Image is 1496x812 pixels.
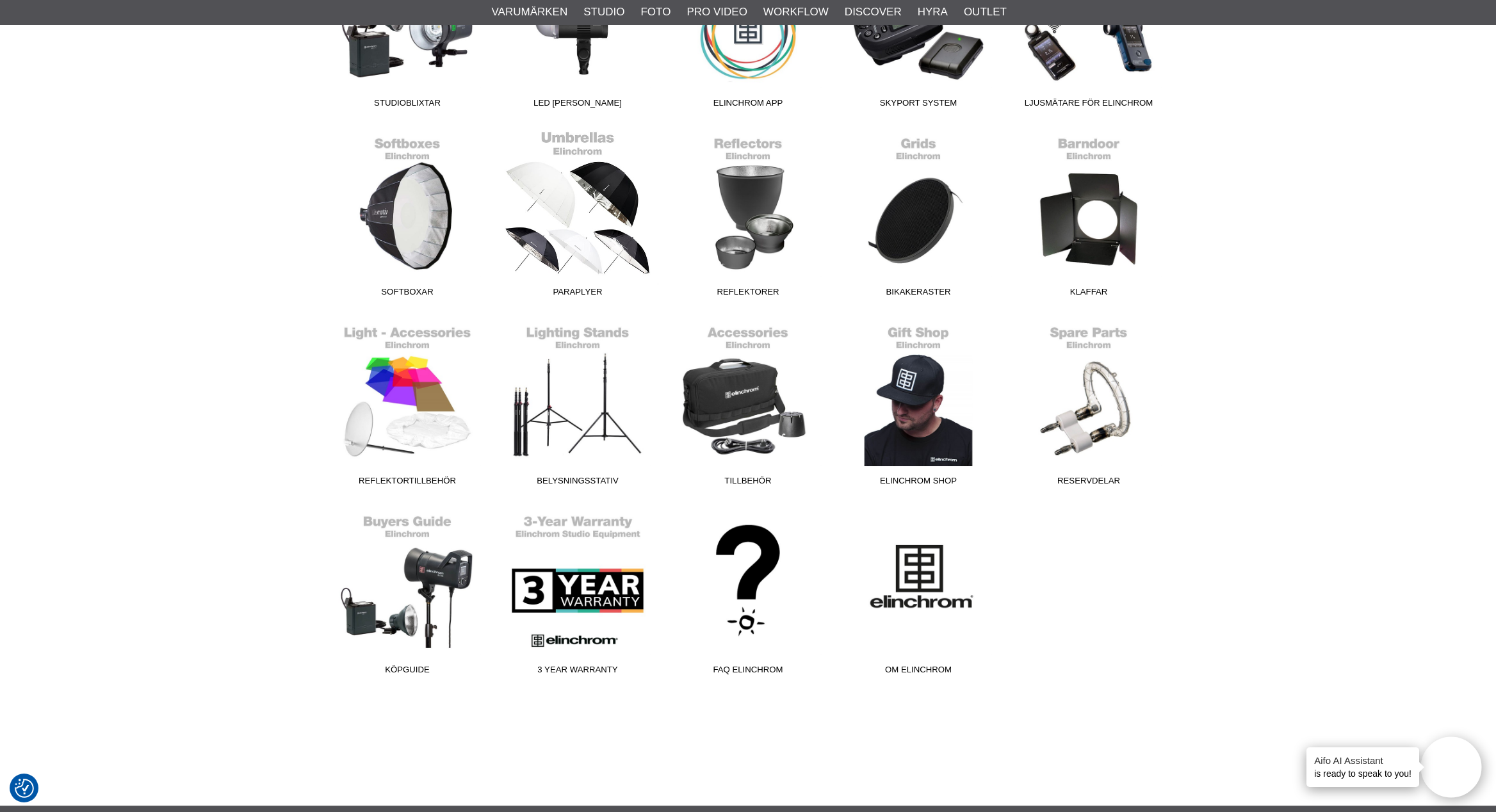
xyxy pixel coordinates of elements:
a: Klaffar [1004,130,1174,303]
span: Skyport System [833,97,1004,114]
a: Reflektorer [663,130,833,303]
a: Elinchrom Shop [833,319,1004,492]
a: Varumärken [492,4,568,20]
span: Elinchrom App [663,97,833,114]
span: Elinchrom Shop [833,475,1004,492]
h4: Aifo AI Assistant [1314,754,1411,767]
span: FAQ Elinchrom [663,663,833,681]
span: Om Elinchrom [833,663,1004,681]
a: Reflektortillbehör [322,319,492,492]
a: Foto [640,4,671,20]
a: Reservdelar [1004,319,1174,492]
span: Reflektortillbehör [322,475,492,492]
span: LED [PERSON_NAME] [492,97,663,114]
a: Softboxar [322,130,492,303]
span: Paraplyer [492,286,663,303]
a: FAQ Elinchrom [663,508,833,681]
span: Studioblixtar [322,97,492,114]
a: Studio [583,4,624,20]
a: Pro Video [687,4,747,20]
span: Klaffar [1004,286,1174,303]
a: Tillbehör [663,319,833,492]
a: Outlet [964,4,1007,20]
span: Köpguide [322,663,492,681]
span: Reservdelar [1004,475,1174,492]
img: Revisit consent button [15,779,34,798]
a: 3 Year Warranty [492,508,663,681]
a: Om Elinchrom [833,508,1004,681]
a: Köpguide [322,508,492,681]
span: Belysningsstativ [492,475,663,492]
span: Tillbehör [663,475,833,492]
span: Ljusmätare för Elinchrom [1004,97,1174,114]
a: Paraplyer [492,130,663,303]
span: Bikakeraster [833,286,1004,303]
a: Hyra [918,4,948,20]
a: Workflow [763,4,829,20]
a: Belysningsstativ [492,319,663,492]
div: is ready to speak to you! [1306,747,1419,787]
button: Samtyckesinställningar [15,777,34,800]
a: Discover [845,4,902,20]
span: Reflektorer [663,286,833,303]
span: 3 Year Warranty [492,663,663,681]
span: Softboxar [322,286,492,303]
a: Bikakeraster [833,130,1004,303]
